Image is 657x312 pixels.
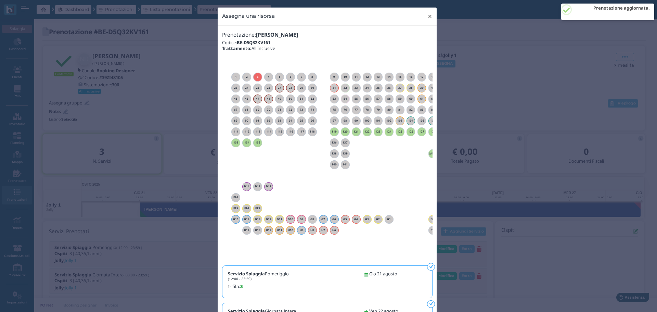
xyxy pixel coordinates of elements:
[231,218,240,221] h6: G15
[341,130,350,133] h6: 120
[374,218,383,221] h6: G2
[242,119,251,122] h6: 90
[369,271,397,276] h5: Gio 21 agosto
[242,108,251,111] h6: 68
[374,119,383,122] h6: 101
[253,229,262,232] h6: H13
[341,86,350,89] h6: 32
[253,75,262,78] h6: 3
[242,218,251,221] h6: G14
[330,218,339,221] h6: G6
[253,207,262,210] h6: F13
[297,119,306,122] h6: 95
[264,119,273,122] h6: 92
[427,12,433,21] span: ×
[330,229,339,232] h6: H6
[240,284,243,289] b: 3
[264,75,273,78] h6: 4
[352,218,361,221] h6: G4
[286,97,295,100] h6: 50
[385,218,394,221] h6: G1
[231,141,240,144] h6: 133
[417,108,426,111] h6: 83
[330,75,339,78] h6: 9
[222,46,432,51] h5: All Inclusive
[308,75,317,78] h6: 8
[341,163,350,166] h6: 141
[253,218,262,221] h6: G13
[275,75,284,78] h6: 5
[242,207,251,210] h6: F14
[264,130,273,133] h6: 114
[253,185,262,188] h6: D13
[297,97,306,100] h6: 51
[407,75,415,78] h6: 16
[330,152,339,155] h6: 138
[264,218,273,221] h6: G12
[308,130,317,133] h6: 118
[231,130,240,133] h6: 111
[275,108,284,111] h6: 71
[341,75,350,78] h6: 10
[330,130,339,133] h6: 119
[286,130,295,133] h6: 116
[352,108,361,111] h6: 77
[341,119,350,122] h6: 98
[228,276,252,281] small: (12:00 - 23:59)
[330,86,339,89] h6: 31
[231,108,240,111] h6: 67
[222,12,275,20] h4: Assegna una risorsa
[231,75,240,78] h6: 1
[363,86,372,89] h6: 34
[363,218,372,221] h6: G3
[237,39,270,46] b: BE-D5Q32KV161
[253,108,262,111] h6: 69
[297,218,306,221] h6: G9
[228,283,356,290] label: 1° fila:
[352,86,361,89] h6: 33
[264,108,273,111] h6: 70
[286,229,295,232] h6: H10
[228,271,265,277] b: Servizio Spiaggia
[319,218,328,221] h6: G7
[330,163,339,166] h6: 140
[385,130,394,133] h6: 124
[374,130,383,133] h6: 123
[275,97,284,100] h6: 49
[275,218,284,221] h6: G11
[264,185,273,188] h6: D12
[308,229,317,232] h6: H8
[374,75,383,78] h6: 13
[374,108,383,111] h6: 79
[264,86,273,89] h6: 26
[297,229,306,232] h6: H9
[242,75,251,78] h6: 2
[286,75,295,78] h6: 6
[286,86,295,89] h6: 28
[20,5,45,11] span: Assistenza
[242,86,251,89] h6: 24
[242,185,251,188] h6: D14
[228,271,289,281] h5: Pomeriggio
[264,97,273,100] h6: 48
[417,130,426,133] h6: 127
[319,229,328,232] h6: H7
[275,229,284,232] h6: H11
[352,97,361,100] h6: 55
[407,97,415,100] h6: 60
[253,97,262,100] h6: 47
[374,86,383,89] h6: 35
[417,86,426,89] h6: 39
[407,119,415,122] h6: 104
[352,75,361,78] h6: 11
[341,141,350,144] h6: 137
[407,108,415,111] h6: 82
[385,119,394,122] h6: 102
[275,86,284,89] h6: 27
[330,141,339,144] h6: 136
[341,97,350,100] h6: 54
[363,119,372,122] h6: 100
[222,45,252,51] b: Trattamento:
[231,119,240,122] h6: 89
[308,86,317,89] h6: 30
